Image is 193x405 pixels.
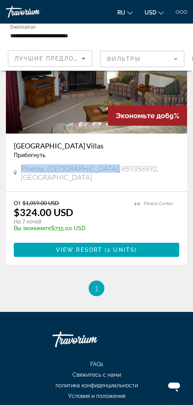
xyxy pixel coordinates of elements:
mat-select: Sort by [15,54,85,63]
a: Travorium [52,328,131,351]
button: Filter [100,50,184,68]
button: View Resort(2 units) [14,243,179,257]
span: Прибегнуть [14,152,45,158]
a: FAQs [82,361,111,367]
a: Travorium [6,6,65,18]
a: Свяжитесь с нами [65,372,129,378]
span: Экономьте до [116,112,165,120]
img: ii_qhr3.jpg [6,8,187,134]
p: На 7 ночей [14,218,126,225]
span: Свяжитесь с нами [72,372,121,378]
span: Лучшие предложения [15,55,98,62]
button: Change currency [145,7,164,18]
span: USD [145,9,156,16]
span: Условия и положения [68,393,125,399]
span: Fitness Center [144,201,173,206]
a: политика конфиденциальности [48,382,146,389]
span: Destination [10,24,36,29]
span: ru [117,9,125,16]
span: View Resort [56,247,102,253]
a: [GEOGRAPHIC_DATA] Villas [14,141,179,150]
button: Change language [117,7,133,18]
p: $324.00 USD [14,206,73,218]
span: $1,059.00 USD [22,200,59,206]
span: FAQs [90,361,103,367]
span: Вы экономите [14,225,51,231]
nav: Pagination [6,280,187,296]
span: ( ) [102,247,137,253]
span: 2 units [107,247,135,253]
span: Pinetop, [GEOGRAPHIC_DATA], 859358592, [GEOGRAPHIC_DATA] [21,164,179,181]
iframe: Кнопка запуска окна обмена сообщениями [161,374,187,399]
span: От [14,200,20,206]
span: политика конфиденциальности [56,382,138,389]
div: 69% [108,106,187,126]
p: $735.00 USD [14,225,126,231]
a: Условия и положения [60,393,133,399]
span: 1 [95,284,98,293]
